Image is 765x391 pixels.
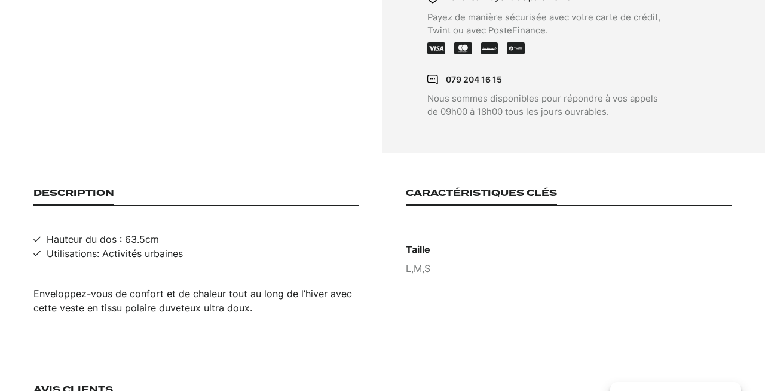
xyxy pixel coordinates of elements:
[427,92,671,119] p: Nous sommes disponibles pour répondre à vos appels de 09h00 à 18h00 tous les jours ouvrables.
[33,286,359,315] div: Enveloppez-vous de confort et de chaleur tout au long de l’hiver avec cette veste en tissu polair...
[424,262,430,274] a: S
[406,188,557,205] h3: Caractéristiques clés
[47,232,159,246] span: Hauteur du dos : 63.5cm
[446,73,502,85] p: 079 204 16 15
[33,188,114,205] h3: Description
[406,262,411,274] a: L
[47,246,183,261] span: Utilisations: Activités urbaines
[414,262,422,274] a: M
[406,261,731,276] p: , ,
[406,243,731,256] h6: Taille
[427,11,671,38] p: Payez de manière sécurisée avec votre carte de crédit, Twint ou avec PosteFinance.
